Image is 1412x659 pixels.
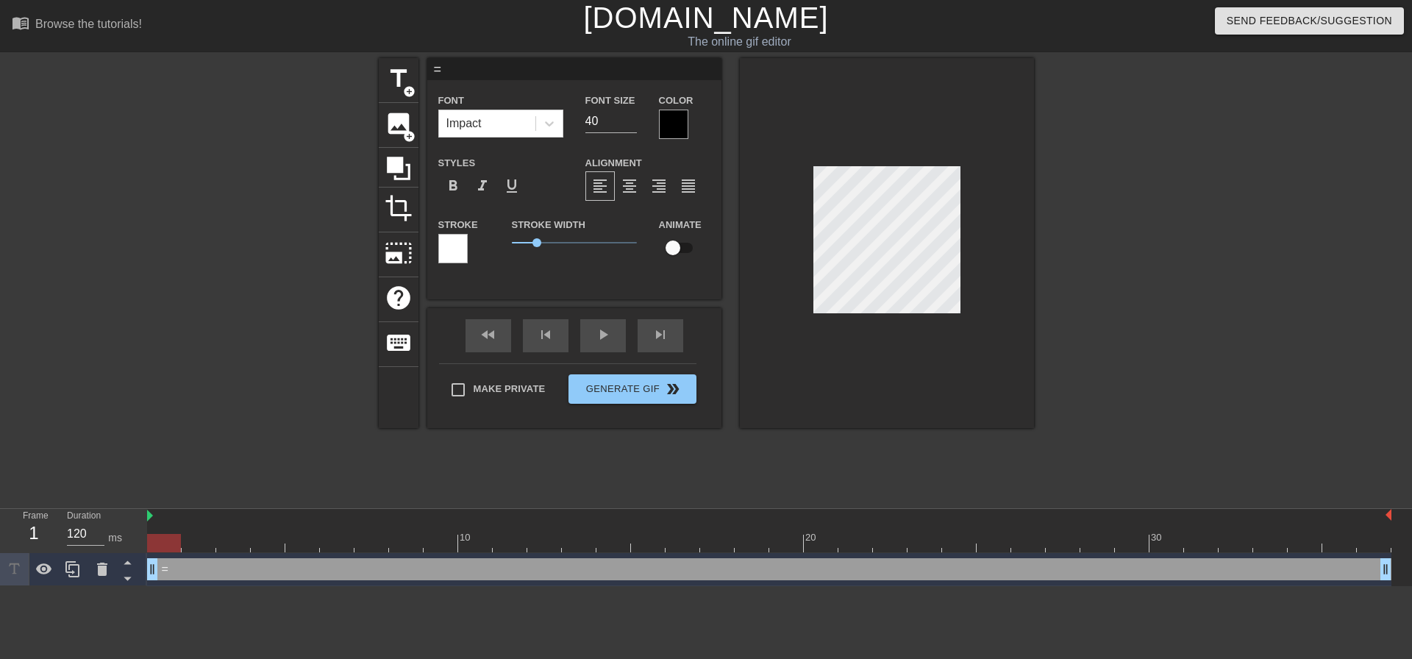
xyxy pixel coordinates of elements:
[621,177,638,195] span: format_align_center
[12,14,29,32] span: menu_book
[503,177,521,195] span: format_underline
[12,509,56,552] div: Frame
[444,177,462,195] span: format_bold
[385,239,413,267] span: photo_size_select_large
[474,382,546,396] span: Make Private
[403,130,416,143] span: add_circle
[474,177,491,195] span: format_italic
[460,530,473,545] div: 10
[659,93,693,108] label: Color
[512,218,585,232] label: Stroke Width
[23,520,45,546] div: 1
[574,380,690,398] span: Generate Gif
[585,93,635,108] label: Font Size
[446,115,482,132] div: Impact
[479,326,497,343] span: fast_rewind
[680,177,697,195] span: format_align_justify
[568,374,696,404] button: Generate Gif
[385,284,413,312] span: help
[1151,530,1164,545] div: 30
[67,512,101,521] label: Duration
[650,177,668,195] span: format_align_right
[585,156,642,171] label: Alignment
[385,194,413,222] span: crop
[805,530,819,545] div: 20
[438,156,476,171] label: Styles
[478,33,1001,51] div: The online gif editor
[659,218,702,232] label: Animate
[583,1,828,34] a: [DOMAIN_NAME]
[385,65,413,93] span: title
[1386,509,1391,521] img: bound-end.png
[385,110,413,138] span: image
[145,562,160,577] span: drag_handle
[108,530,122,546] div: ms
[664,380,682,398] span: double_arrow
[12,14,142,37] a: Browse the tutorials!
[438,93,464,108] label: Font
[385,329,413,357] span: keyboard
[537,326,555,343] span: skip_previous
[591,177,609,195] span: format_align_left
[1227,12,1392,30] span: Send Feedback/Suggestion
[652,326,669,343] span: skip_next
[1215,7,1404,35] button: Send Feedback/Suggestion
[35,18,142,30] div: Browse the tutorials!
[594,326,612,343] span: play_arrow
[1378,562,1393,577] span: drag_handle
[403,85,416,98] span: add_circle
[438,218,478,232] label: Stroke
